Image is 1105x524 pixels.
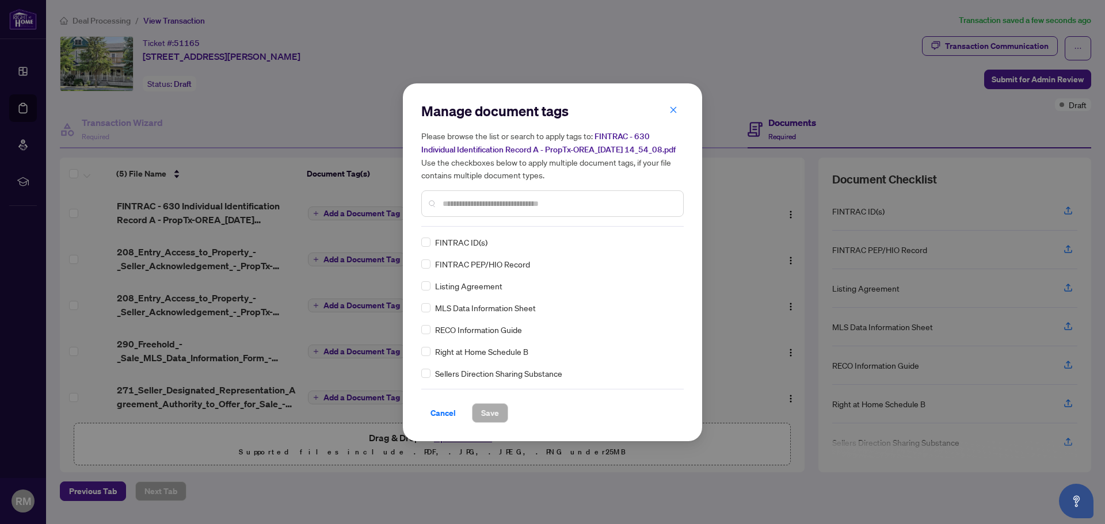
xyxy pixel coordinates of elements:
button: Open asap [1059,484,1093,518]
span: RECO Information Guide [435,323,522,336]
span: FINTRAC - 630 Individual Identification Record A - PropTx-OREA_[DATE] 14_54_08.pdf [421,131,676,155]
span: Listing Agreement [435,280,502,292]
h2: Manage document tags [421,102,684,120]
span: Cancel [430,404,456,422]
span: FINTRAC PEP/HIO Record [435,258,530,270]
span: close [669,106,677,114]
span: Right at Home Schedule B [435,345,528,358]
span: MLS Data Information Sheet [435,301,536,314]
button: Save [472,403,508,423]
h5: Please browse the list or search to apply tags to: Use the checkboxes below to apply multiple doc... [421,129,684,181]
span: FINTRAC ID(s) [435,236,487,248]
button: Cancel [421,403,465,423]
span: Sellers Direction Sharing Substance [435,367,562,380]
